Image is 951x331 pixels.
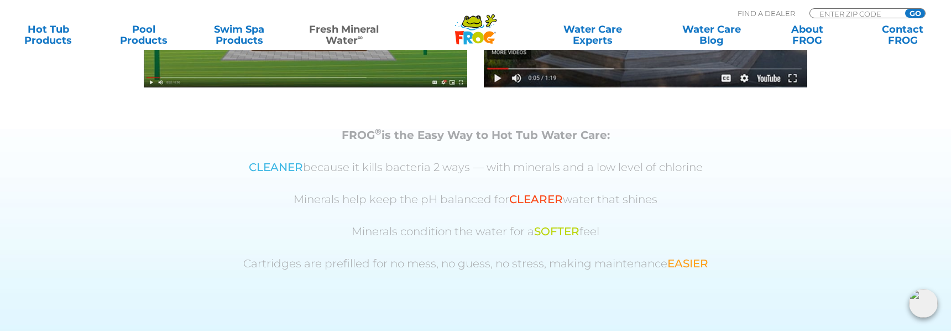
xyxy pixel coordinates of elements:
a: Fresh MineralWater∞ [297,24,390,46]
input: GO [905,9,925,18]
span: EASIER [667,257,708,270]
sup: ∞ [358,33,363,42]
p: Minerals help keep the pH balanced for water that shines [158,193,793,206]
img: openIcon [909,289,938,318]
a: PoolProducts [107,24,181,46]
p: because it kills bacteria 2 ways — with minerals and a low level of chlorine [158,161,793,174]
a: AboutFROG [770,24,844,46]
a: Water CareExperts [532,24,653,46]
span: CLEANER [249,161,303,174]
input: Zip Code Form [818,9,893,18]
p: Cartridges are prefilled for no mess, no guess, no stress, making maintenance [158,257,793,270]
a: Hot TubProducts [11,24,85,46]
span: SOFTER [534,225,579,238]
a: ContactFROG [866,24,940,46]
span: CLEARER [509,193,563,206]
a: Water CareBlog [675,24,749,46]
p: Find A Dealer [738,8,795,18]
p: Minerals condition the water for a feel [158,225,793,238]
a: Swim SpaProducts [202,24,276,46]
strong: FROG is the Easy Way to Hot Tub Water Care: [342,128,610,142]
sup: ® [375,126,382,137]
